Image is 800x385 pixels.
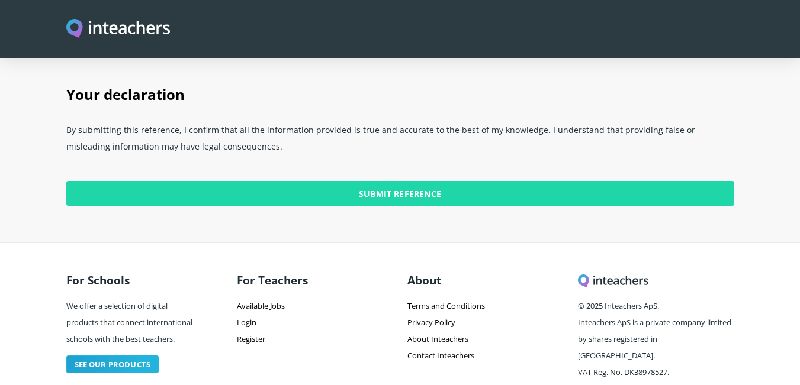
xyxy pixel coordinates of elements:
[66,19,171,40] img: Inteachers
[66,293,198,351] p: We offer a selection of digital products that connect international schools with the best teachers.
[237,317,256,328] a: Login
[66,355,159,373] a: See our products
[578,268,734,293] h3: Inteachers
[407,350,474,361] a: Contact Inteachers
[237,268,393,293] h3: For Teachers
[407,317,455,328] a: Privacy Policy
[66,181,734,206] input: Submit Reference
[66,268,198,293] h3: For Schools
[407,300,485,311] a: Terms and Conditions
[578,293,734,384] p: © 2025 Inteachers ApS. Inteachers ApS is a private company limited by shares registered in [GEOGR...
[407,334,468,344] a: About Inteachers
[66,117,734,167] p: By submitting this reference, I confirm that all the information provided is true and accurate to...
[237,300,285,311] a: Available Jobs
[66,19,171,40] a: Visit this site's homepage
[66,85,185,104] span: Your declaration
[237,334,265,344] a: Register
[407,268,564,293] h3: About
